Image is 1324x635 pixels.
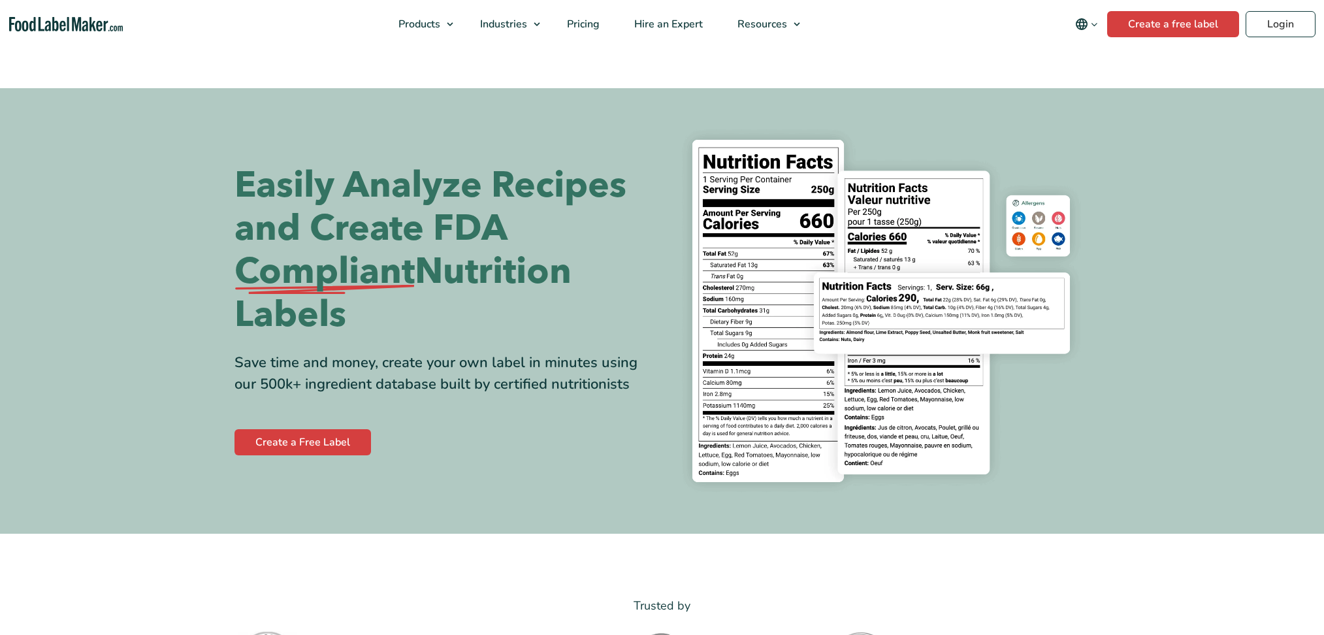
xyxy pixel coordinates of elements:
[734,17,788,31] span: Resources
[563,17,601,31] span: Pricing
[234,352,653,395] div: Save time and money, create your own label in minutes using our 500k+ ingredient database built b...
[395,17,442,31] span: Products
[1066,11,1107,37] button: Change language
[476,17,528,31] span: Industries
[1246,11,1316,37] a: Login
[234,429,371,455] a: Create a Free Label
[9,17,123,32] a: Food Label Maker homepage
[234,250,415,293] span: Compliant
[630,17,704,31] span: Hire an Expert
[1107,11,1239,37] a: Create a free label
[234,164,653,336] h1: Easily Analyze Recipes and Create FDA Nutrition Labels
[234,596,1090,615] p: Trusted by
